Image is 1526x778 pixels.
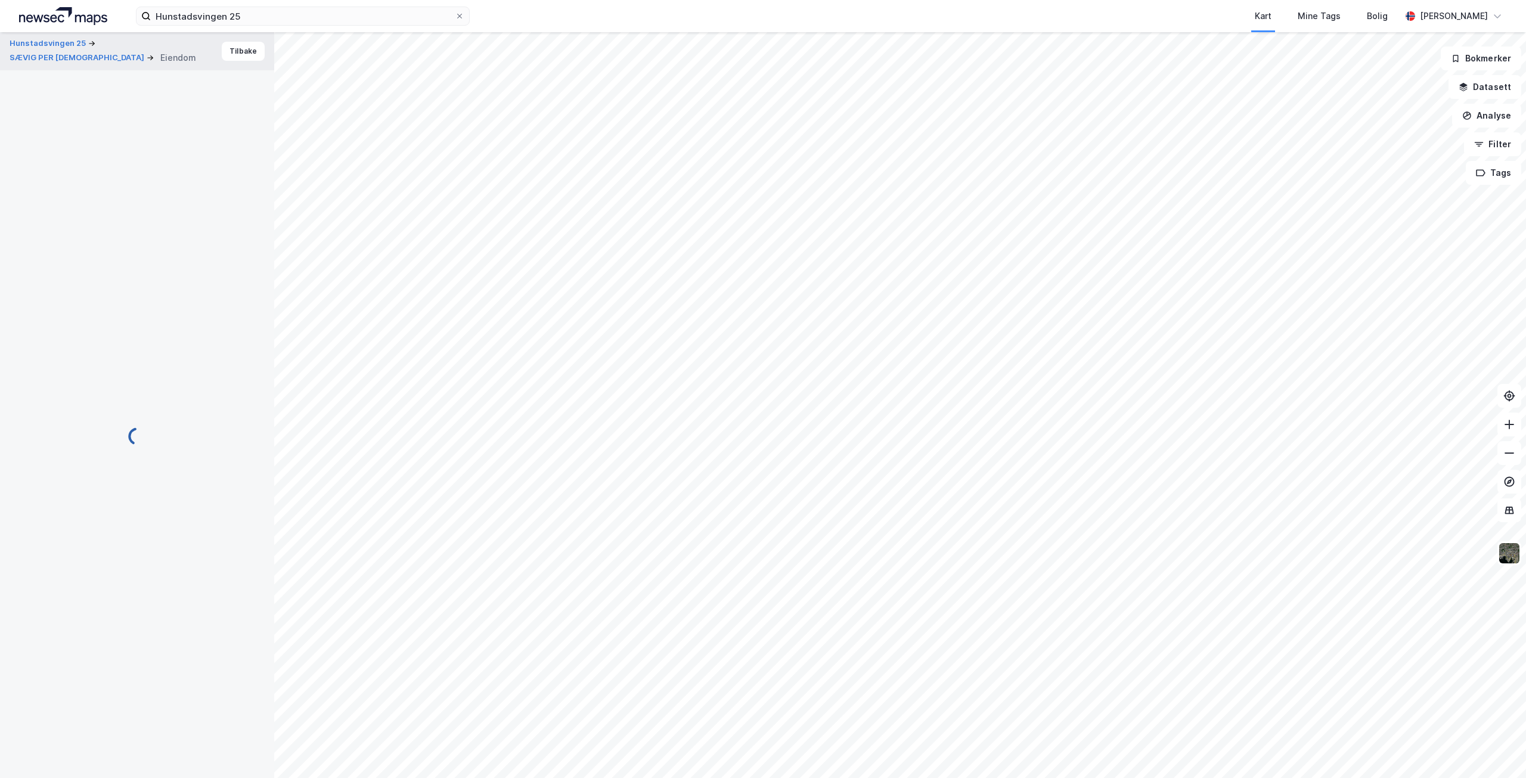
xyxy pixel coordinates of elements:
div: Kontrollprogram for chat [1466,721,1526,778]
button: Datasett [1449,75,1521,99]
button: Tilbake [222,42,265,61]
img: logo.a4113a55bc3d86da70a041830d287a7e.svg [19,7,107,25]
button: Hunstadsvingen 25 [10,38,88,49]
button: Bokmerker [1441,47,1521,70]
button: Tags [1466,161,1521,185]
button: Analyse [1452,104,1521,128]
img: 9k= [1498,542,1521,565]
div: Eiendom [160,51,196,65]
button: SÆVIG PER [DEMOGRAPHIC_DATA] [10,52,147,64]
img: spinner.a6d8c91a73a9ac5275cf975e30b51cfb.svg [128,427,147,446]
div: [PERSON_NAME] [1420,9,1488,23]
div: Kart [1255,9,1271,23]
input: Søk på adresse, matrikkel, gårdeiere, leietakere eller personer [151,7,455,25]
div: Bolig [1367,9,1388,23]
button: Filter [1464,132,1521,156]
iframe: Chat Widget [1466,721,1526,778]
div: Mine Tags [1298,9,1341,23]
